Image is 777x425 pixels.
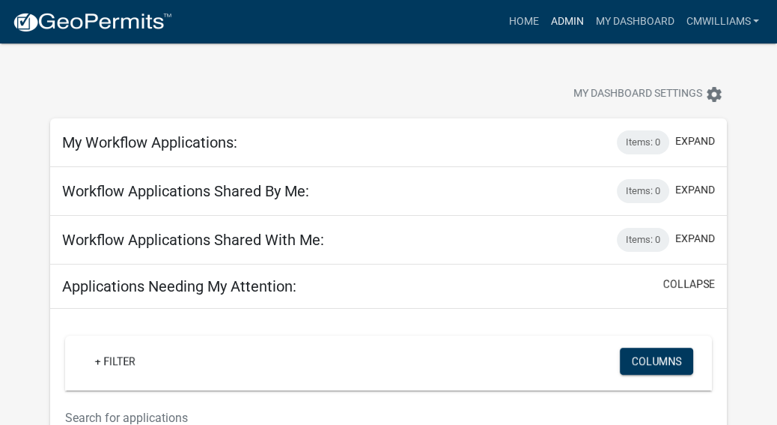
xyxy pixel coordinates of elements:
[561,79,735,109] button: My Dashboard Settingssettings
[62,182,309,200] h5: Workflow Applications Shared By Me:
[705,85,723,103] i: settings
[617,130,669,154] div: Items: 0
[675,182,715,198] button: expand
[617,179,669,203] div: Items: 0
[589,7,680,36] a: My Dashboard
[573,85,702,103] span: My Dashboard Settings
[62,133,237,151] h5: My Workflow Applications:
[663,277,715,292] button: collapse
[502,7,544,36] a: Home
[62,231,324,249] h5: Workflow Applications Shared With Me:
[617,228,669,252] div: Items: 0
[675,133,715,149] button: expand
[620,348,693,375] button: Columns
[83,348,147,375] a: + Filter
[675,231,715,247] button: expand
[544,7,589,36] a: Admin
[62,277,296,295] h5: Applications Needing My Attention:
[680,7,765,36] a: cmwilliams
